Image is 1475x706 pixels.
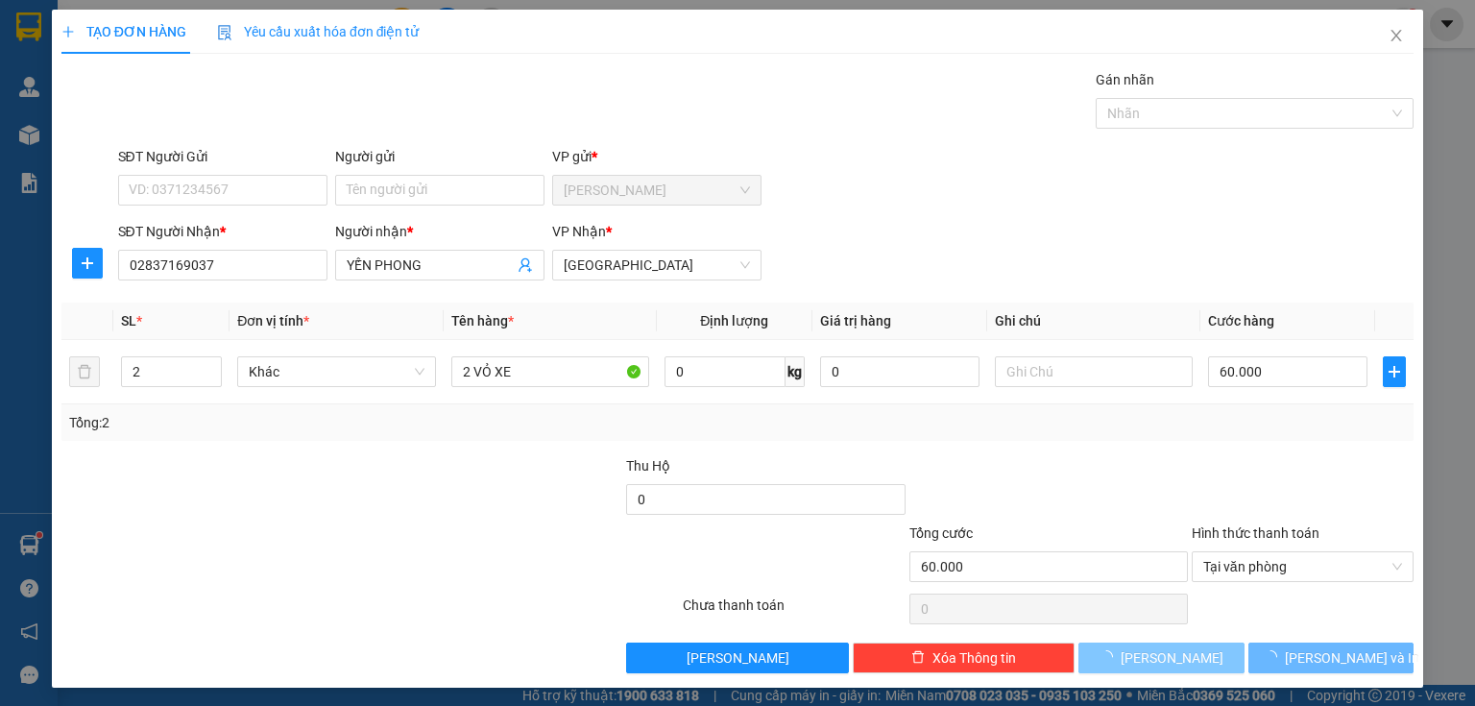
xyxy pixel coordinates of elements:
[700,313,768,329] span: Định lượng
[217,24,420,39] span: Yêu cầu xuất hóa đơn điện tử
[552,146,762,167] div: VP gửi
[564,176,750,205] span: Phan Rang
[1121,647,1223,669] span: [PERSON_NAME]
[820,356,979,387] input: 0
[1264,650,1285,664] span: loading
[72,248,103,279] button: plus
[118,146,327,167] div: SĐT Người Gửi
[626,643,848,673] button: [PERSON_NAME]
[1285,647,1419,669] span: [PERSON_NAME] và In
[61,25,75,38] span: plus
[61,24,186,39] span: TẠO ĐƠN HÀNG
[1208,313,1274,329] span: Cước hàng
[69,412,570,433] div: Tổng: 2
[552,224,606,239] span: VP Nhận
[564,251,750,280] span: Sài Gòn
[853,643,1075,673] button: deleteXóa Thông tin
[1369,10,1423,63] button: Close
[687,647,789,669] span: [PERSON_NAME]
[987,303,1200,340] th: Ghi chú
[1389,28,1404,43] span: close
[73,256,102,271] span: plus
[1096,72,1154,87] label: Gán nhãn
[335,146,544,167] div: Người gửi
[911,650,925,666] span: delete
[786,356,805,387] span: kg
[69,356,100,387] button: delete
[1078,643,1245,673] button: [PERSON_NAME]
[1100,650,1121,664] span: loading
[249,357,423,386] span: Khác
[1383,356,1406,387] button: plus
[1248,643,1415,673] button: [PERSON_NAME] và In
[237,313,309,329] span: Đơn vị tính
[1203,552,1402,581] span: Tại văn phòng
[118,221,327,242] div: SĐT Người Nhận
[909,525,973,541] span: Tổng cước
[518,257,533,273] span: user-add
[681,595,907,628] div: Chưa thanh toán
[626,458,670,474] span: Thu Hộ
[1192,525,1319,541] label: Hình thức thanh toán
[932,647,1016,669] span: Xóa Thông tin
[335,221,544,242] div: Người nhận
[217,25,232,40] img: icon
[820,313,891,329] span: Giá trị hàng
[451,356,649,387] input: VD: Bàn, Ghế
[451,313,514,329] span: Tên hàng
[121,313,136,329] span: SL
[995,356,1193,387] input: Ghi Chú
[1384,364,1405,379] span: plus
